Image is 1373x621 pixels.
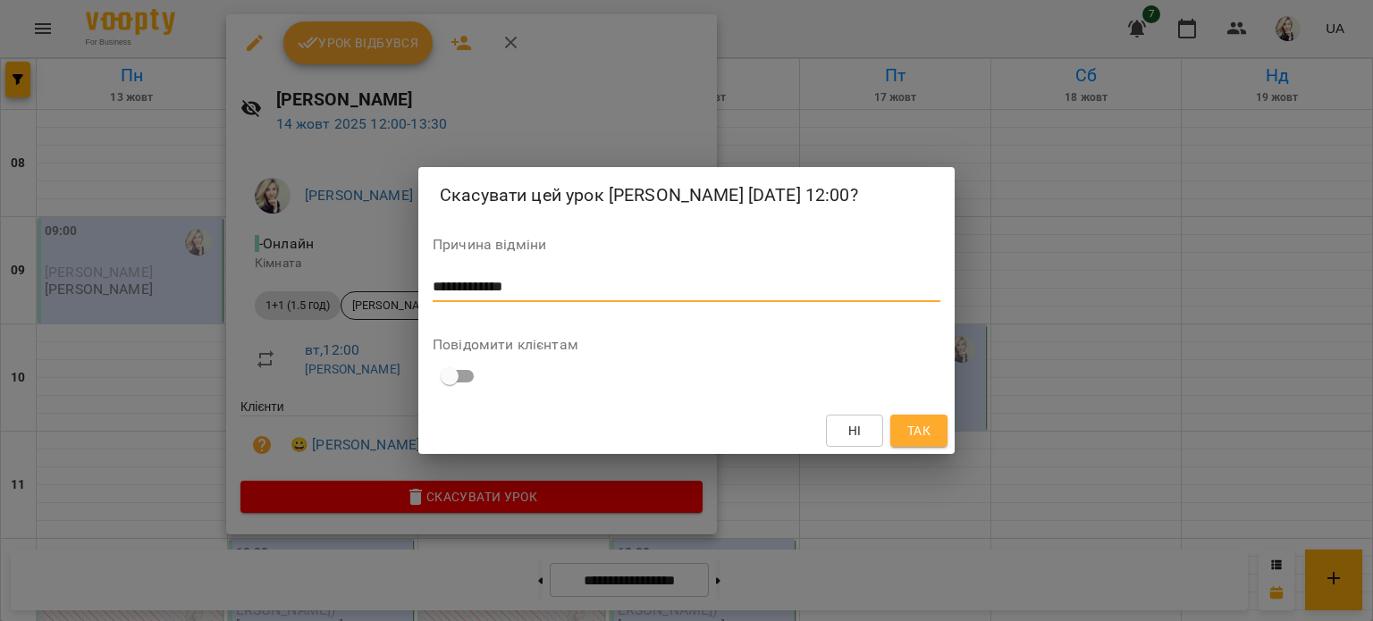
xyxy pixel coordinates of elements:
h2: Скасувати цей урок [PERSON_NAME] [DATE] 12:00? [440,181,933,209]
label: Причина відміни [433,238,940,252]
label: Повідомити клієнтам [433,338,940,352]
button: Так [890,415,948,447]
span: Так [907,420,931,441]
span: Ні [848,420,862,441]
button: Ні [826,415,883,447]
